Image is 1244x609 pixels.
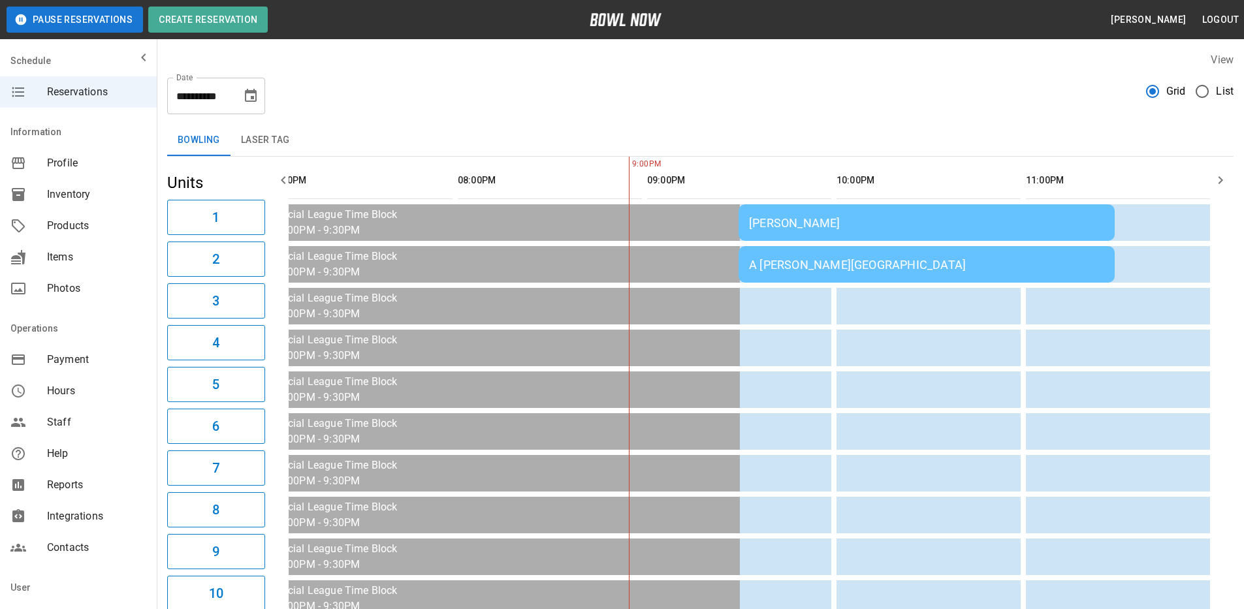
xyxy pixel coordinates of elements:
h5: Units [167,172,265,193]
button: 2 [167,242,265,277]
span: List [1216,84,1234,99]
button: Choose date, selected date is Sep 5, 2025 [238,83,264,109]
h6: 1 [212,207,219,228]
button: 4 [167,325,265,360]
span: Profile [47,155,146,171]
h6: 7 [212,458,219,478]
button: 5 [167,367,265,402]
button: Laser Tag [231,125,300,156]
h6: 4 [212,332,219,353]
button: 6 [167,409,265,444]
span: Inventory [47,187,146,202]
span: Integrations [47,508,146,524]
h6: 6 [212,416,219,437]
th: 09:00PM [647,162,831,199]
button: Create Reservation [148,7,268,33]
span: Payment [47,352,146,367]
span: Reports [47,477,146,493]
h6: 5 [212,374,219,395]
th: 08:00PM [458,162,642,199]
th: 11:00PM [1026,162,1210,199]
h6: 3 [212,290,219,311]
span: Reservations [47,84,146,100]
button: 1 [167,200,265,235]
span: Hours [47,383,146,399]
div: A [PERSON_NAME][GEOGRAPHIC_DATA] [749,258,1104,272]
button: Bowling [167,125,231,156]
h6: 9 [212,541,219,562]
img: logo [590,13,662,26]
button: 8 [167,492,265,527]
button: 9 [167,534,265,569]
h6: 10 [209,583,223,604]
h6: 2 [212,249,219,270]
button: 3 [167,283,265,319]
th: 10:00PM [837,162,1021,199]
span: Grid [1166,84,1186,99]
span: Photos [47,281,146,296]
div: inventory tabs [167,125,1234,156]
h6: 8 [212,499,219,520]
span: Staff [47,414,146,430]
button: Logout [1197,8,1244,32]
button: 7 [167,450,265,486]
div: [PERSON_NAME] [749,216,1104,230]
span: Items [47,249,146,265]
span: 9:00PM [629,158,632,171]
button: [PERSON_NAME] [1106,8,1191,32]
span: Products [47,218,146,234]
span: Contacts [47,540,146,555]
button: Pause Reservations [7,7,143,33]
span: Help [47,446,146,461]
label: View [1211,54,1234,66]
